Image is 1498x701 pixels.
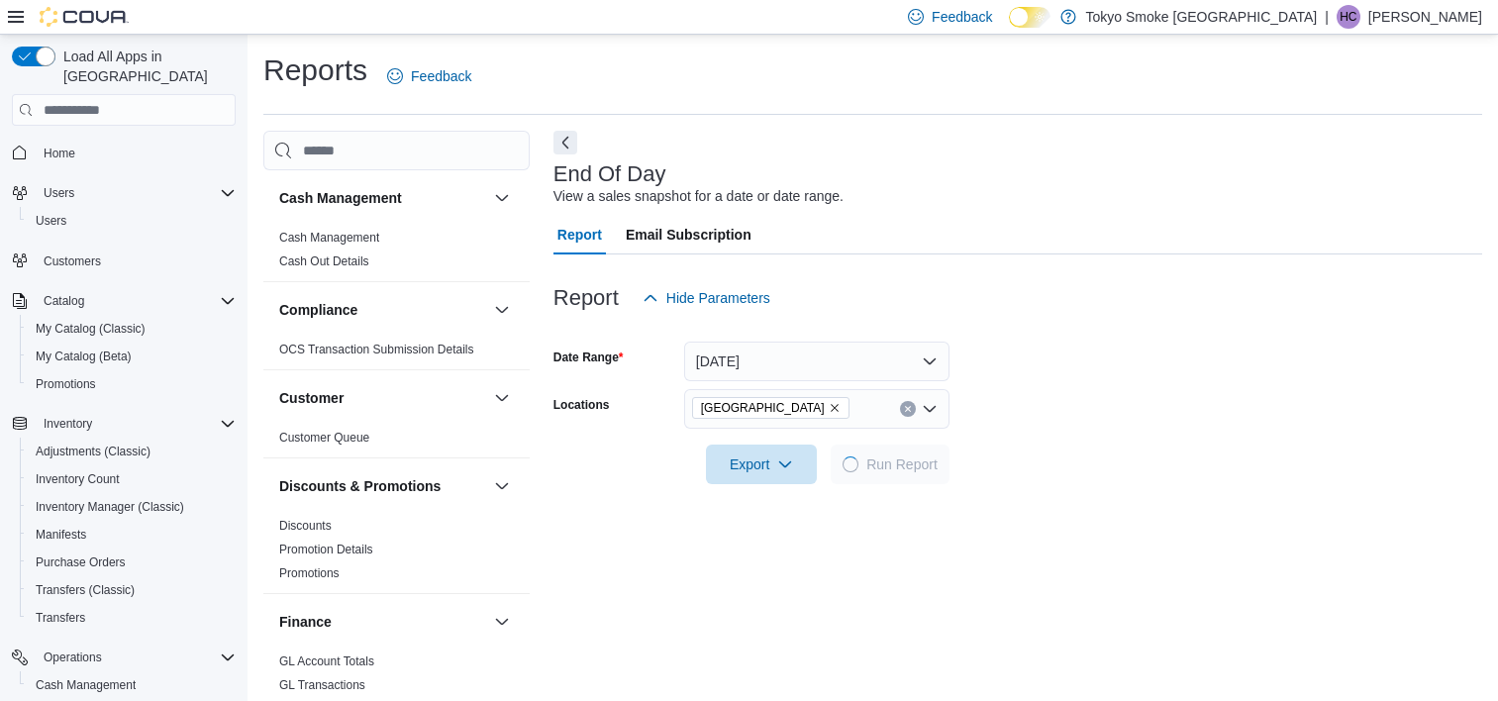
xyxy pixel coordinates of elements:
span: Load All Apps in [GEOGRAPHIC_DATA] [55,47,236,86]
span: GL Account Totals [279,653,374,669]
h3: Cash Management [279,188,402,208]
button: Finance [279,612,486,632]
h3: End Of Day [553,162,666,186]
button: Remove Mount Pearl Commonwealth from selection in this group [829,402,841,414]
div: Heather Chafe [1337,5,1360,29]
a: Transfers [28,606,93,630]
span: Purchase Orders [36,554,126,570]
a: Transfers (Classic) [28,578,143,602]
span: My Catalog (Beta) [36,349,132,364]
button: Customer [279,388,486,408]
span: Transfers (Classic) [28,578,236,602]
h3: Compliance [279,300,357,320]
button: Discounts & Promotions [279,476,486,496]
a: Inventory Manager (Classic) [28,495,192,519]
span: Run Report [866,454,938,474]
button: Users [4,179,244,207]
button: Catalog [36,289,92,313]
span: Catalog [36,289,236,313]
div: Cash Management [263,226,530,281]
button: Customers [4,247,244,275]
span: Users [28,209,236,233]
span: Home [36,140,236,164]
div: Customer [263,426,530,457]
span: Loading [842,455,860,474]
span: Mount Pearl Commonwealth [692,397,849,419]
a: Promotions [28,372,104,396]
button: Finance [490,610,514,634]
button: LoadingRun Report [831,445,949,484]
span: Inventory [44,416,92,432]
button: Cash Management [20,671,244,699]
span: Report [557,215,602,254]
p: Tokyo Smoke [GEOGRAPHIC_DATA] [1086,5,1318,29]
span: [GEOGRAPHIC_DATA] [701,398,825,418]
span: HC [1340,5,1356,29]
span: Cash Out Details [279,253,369,269]
span: Users [36,181,236,205]
span: Transfers (Classic) [36,582,135,598]
button: [DATE] [684,342,949,381]
button: Operations [36,646,110,669]
p: [PERSON_NAME] [1368,5,1482,29]
button: Catalog [4,287,244,315]
a: My Catalog (Classic) [28,317,153,341]
span: Operations [36,646,236,669]
img: Cova [40,7,129,27]
button: Clear input [900,401,916,417]
button: Discounts & Promotions [490,474,514,498]
button: Transfers [20,604,244,632]
span: GL Transactions [279,677,365,693]
span: Promotions [28,372,236,396]
span: Feedback [411,66,471,86]
span: Manifests [36,527,86,543]
button: Cash Management [279,188,486,208]
a: Cash Management [279,231,379,245]
span: Inventory Manager (Classic) [36,499,184,515]
span: Purchase Orders [28,551,236,574]
span: Feedback [932,7,992,27]
span: Users [44,185,74,201]
label: Date Range [553,350,624,365]
span: Cash Management [28,673,236,697]
span: Inventory Count [28,467,236,491]
button: Inventory Manager (Classic) [20,493,244,521]
button: Adjustments (Classic) [20,438,244,465]
button: Operations [4,644,244,671]
a: Home [36,142,83,165]
span: Transfers [36,610,85,626]
a: Promotion Details [279,543,373,556]
span: Hide Parameters [666,288,770,308]
h1: Reports [263,50,367,90]
span: Adjustments (Classic) [36,444,150,459]
span: My Catalog (Beta) [28,345,236,368]
span: Transfers [28,606,236,630]
span: Inventory [36,412,236,436]
button: Customer [490,386,514,410]
span: Customers [36,249,236,273]
span: Discounts [279,518,332,534]
a: Cash Management [28,673,144,697]
a: Feedback [379,56,479,96]
span: Inventory Manager (Classic) [28,495,236,519]
button: Transfers (Classic) [20,576,244,604]
button: Hide Parameters [635,278,778,318]
button: Inventory [4,410,244,438]
span: Customer Queue [279,430,369,446]
button: Home [4,138,244,166]
span: Cash Management [279,230,379,246]
a: GL Transactions [279,678,365,692]
button: Promotions [20,370,244,398]
span: Promotions [279,565,340,581]
button: Users [20,207,244,235]
a: Customer Queue [279,431,369,445]
a: Discounts [279,519,332,533]
div: Compliance [263,338,530,369]
span: Cash Management [36,677,136,693]
button: My Catalog (Beta) [20,343,244,370]
span: Promotions [36,376,96,392]
button: Inventory Count [20,465,244,493]
span: Users [36,213,66,229]
button: Compliance [490,298,514,322]
label: Locations [553,397,610,413]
